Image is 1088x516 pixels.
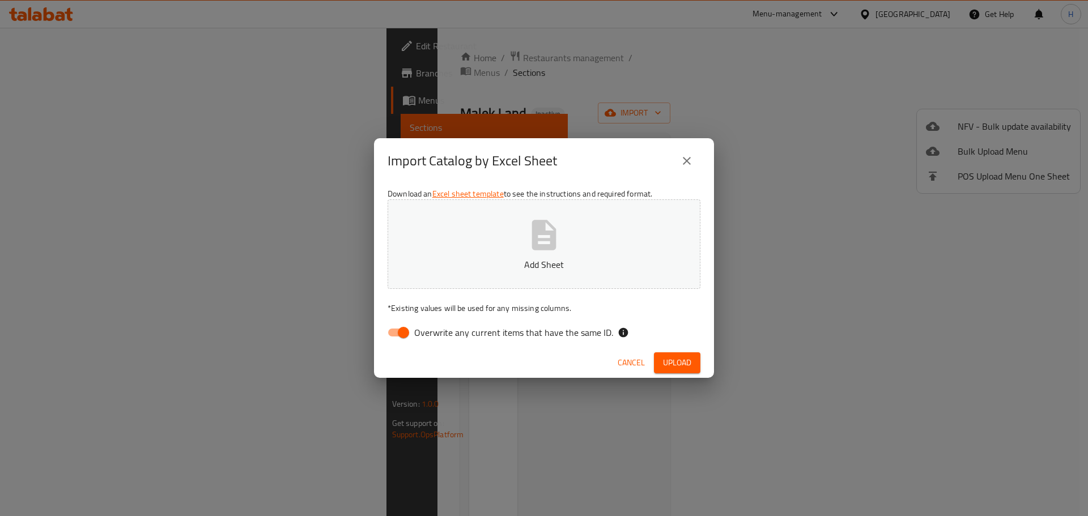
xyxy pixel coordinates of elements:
svg: If the overwrite option isn't selected, then the items that match an existing ID will be ignored ... [618,327,629,338]
button: Cancel [613,352,649,373]
div: Download an to see the instructions and required format. [374,184,714,348]
button: Add Sheet [388,199,700,289]
p: Existing values will be used for any missing columns. [388,302,700,314]
span: Upload [663,356,691,370]
p: Add Sheet [405,258,683,271]
span: Overwrite any current items that have the same ID. [414,326,613,339]
span: Cancel [618,356,645,370]
button: Upload [654,352,700,373]
h2: Import Catalog by Excel Sheet [388,152,557,170]
button: close [673,147,700,174]
a: Excel sheet template [432,186,504,201]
